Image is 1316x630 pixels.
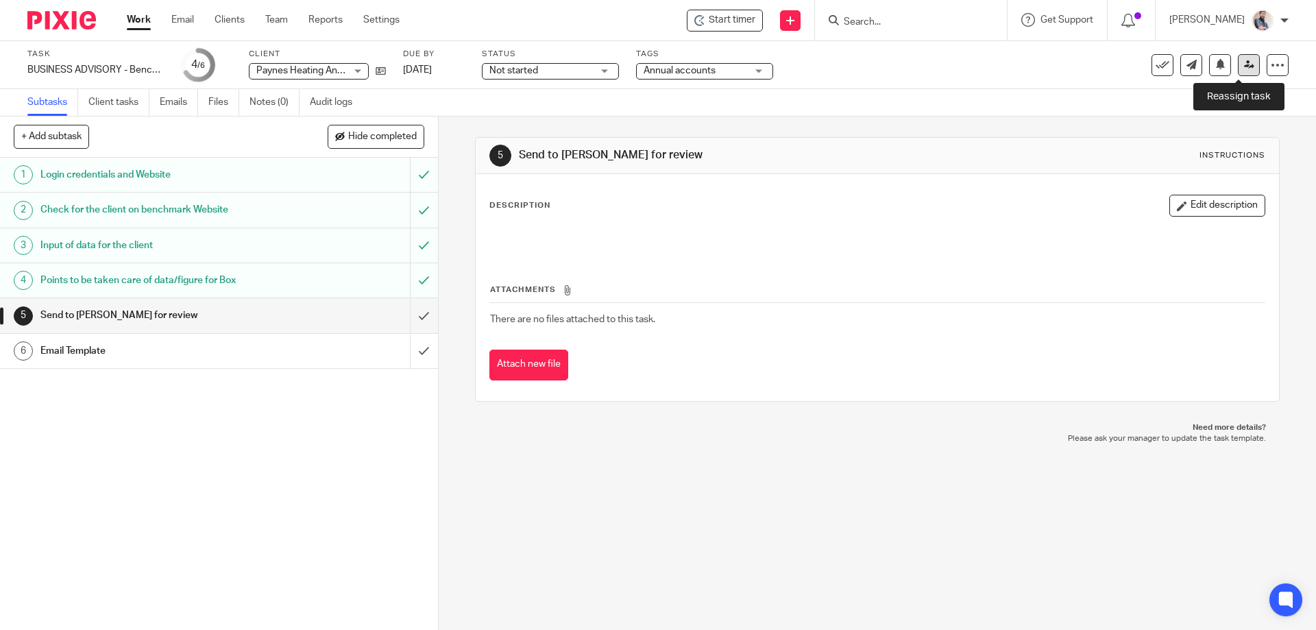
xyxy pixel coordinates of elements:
[1169,195,1265,217] button: Edit description
[27,11,96,29] img: Pixie
[687,10,763,32] div: Paynes Heating And Plumbing Services Limited - BUSINESS ADVISORY - Benchmark reports
[636,49,773,60] label: Tags
[14,306,33,326] div: 5
[40,341,278,361] h1: Email Template
[160,89,198,116] a: Emails
[489,422,1265,433] p: Need more details?
[249,89,300,116] a: Notes (0)
[40,165,278,185] h1: Login credentials and Website
[127,13,151,27] a: Work
[27,89,78,116] a: Subtasks
[363,13,400,27] a: Settings
[14,165,33,184] div: 1
[215,13,245,27] a: Clients
[489,145,511,167] div: 5
[489,66,538,75] span: Not started
[310,89,363,116] a: Audit logs
[403,49,465,60] label: Due by
[709,13,755,27] span: Start timer
[14,236,33,255] div: 3
[265,13,288,27] a: Team
[40,235,278,256] h1: Input of data for the client
[256,66,459,75] span: Paynes Heating And Plumbing Services Limited
[171,13,194,27] a: Email
[40,199,278,220] h1: Check for the client on benchmark Website
[842,16,966,29] input: Search
[403,65,432,75] span: [DATE]
[27,63,164,77] div: BUSINESS ADVISORY - Benchmark reports
[1040,15,1093,25] span: Get Support
[40,270,278,291] h1: Points to be taken care of data/figure for Box
[208,89,239,116] a: Files
[1252,10,1274,32] img: Pixie%2002.jpg
[88,89,149,116] a: Client tasks
[1169,13,1245,27] p: [PERSON_NAME]
[490,315,655,324] span: There are no files attached to this task.
[489,350,568,380] button: Attach new file
[519,148,907,162] h1: Send to [PERSON_NAME] for review
[27,49,164,60] label: Task
[482,49,619,60] label: Status
[489,433,1265,444] p: Please ask your manager to update the task template.
[328,125,424,148] button: Hide completed
[191,57,205,73] div: 4
[14,341,33,361] div: 6
[490,286,556,293] span: Attachments
[249,49,386,60] label: Client
[1199,150,1265,161] div: Instructions
[308,13,343,27] a: Reports
[348,132,417,143] span: Hide completed
[14,271,33,290] div: 4
[489,200,550,211] p: Description
[14,125,89,148] button: + Add subtask
[644,66,716,75] span: Annual accounts
[40,305,278,326] h1: Send to [PERSON_NAME] for review
[197,62,205,69] small: /6
[14,201,33,220] div: 2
